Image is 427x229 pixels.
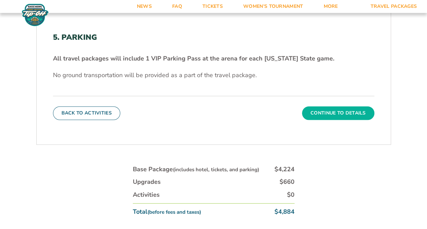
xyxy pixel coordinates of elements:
strong: All travel packages will include 1 VIP Parking Pass at the arena for each [US_STATE] State game. [53,54,334,63]
small: (before fees and taxes) [147,209,201,215]
img: Fort Myers Tip-Off [20,3,50,27]
div: $660 [280,178,295,186]
div: Total [133,208,201,216]
div: Base Package [133,165,259,174]
div: $4,224 [274,165,295,174]
p: No ground transportation will be provided as a part of the travel package. [53,71,374,80]
div: Activities [133,191,160,199]
div: $4,884 [274,208,295,216]
h2: 5. Parking [53,33,374,42]
button: Continue To Details [302,106,374,120]
div: $0 [287,191,295,199]
div: Upgrades [133,178,161,186]
small: (includes hotel, tickets, and parking) [173,166,259,173]
button: Back To Activities [53,106,120,120]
